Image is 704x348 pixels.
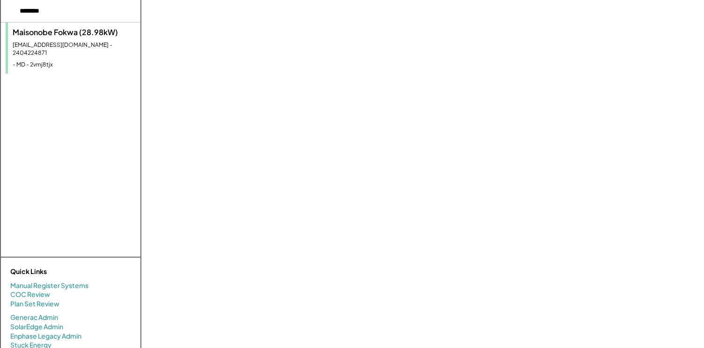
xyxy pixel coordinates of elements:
a: SolarEdge Admin [10,322,63,332]
div: Quick Links [10,267,104,276]
div: Maisonobe Fokwa (28.98kW) [13,27,136,37]
a: COC Review [10,290,50,299]
a: Enphase Legacy Admin [10,332,81,341]
a: Manual Register Systems [10,281,88,290]
a: Generac Admin [10,313,58,322]
a: Plan Set Review [10,299,59,309]
div: - MD - 2vmj8tjx [13,61,136,69]
div: [EMAIL_ADDRESS][DOMAIN_NAME] - 2404224871 [13,41,136,57]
